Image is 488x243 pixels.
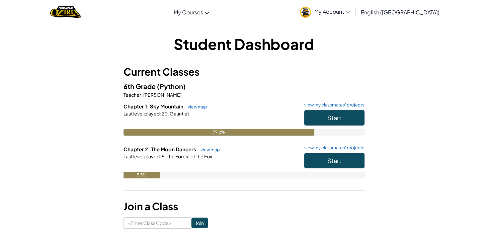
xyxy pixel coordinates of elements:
[161,153,166,159] span: 5.
[124,82,157,90] span: 6th Grade
[160,110,161,116] span: :
[141,92,143,98] span: :
[160,153,161,159] span: :
[304,153,364,168] button: Start
[124,110,160,116] span: Last level played
[166,153,212,159] span: The Forest of the Fox
[297,1,353,22] a: My Account
[327,114,341,121] span: Start
[191,218,208,228] input: Join
[169,110,189,116] span: Gauntlet
[357,3,443,21] a: English ([GEOGRAPHIC_DATA])
[161,110,169,116] span: 20.
[124,199,364,214] h3: Join a Class
[124,92,141,98] span: Teacher
[157,82,186,90] span: (Python)
[124,64,364,79] h3: Current Classes
[124,103,184,109] span: Chapter 1: Sky Mountain
[314,8,350,15] span: My Account
[124,146,197,152] span: Chapter 2: The Moon Dancers
[50,5,81,19] img: Home
[124,217,191,229] input: <Enter Class Code>
[124,172,160,178] div: 5.5%
[124,33,364,54] h1: Student Dashboard
[304,110,364,126] button: Start
[327,157,341,164] span: Start
[184,104,207,109] a: view map
[170,3,213,21] a: My Courses
[301,103,364,107] a: view my classmates' projects
[50,5,81,19] a: Ozaria by CodeCombat logo
[361,9,439,16] span: English ([GEOGRAPHIC_DATA])
[124,153,160,159] span: Last level played
[174,9,203,16] span: My Courses
[300,7,311,18] img: avatar
[301,146,364,150] a: view my classmates' projects
[143,92,181,98] span: [PERSON_NAME]
[197,147,220,152] a: view map
[124,129,314,136] div: 79.2%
